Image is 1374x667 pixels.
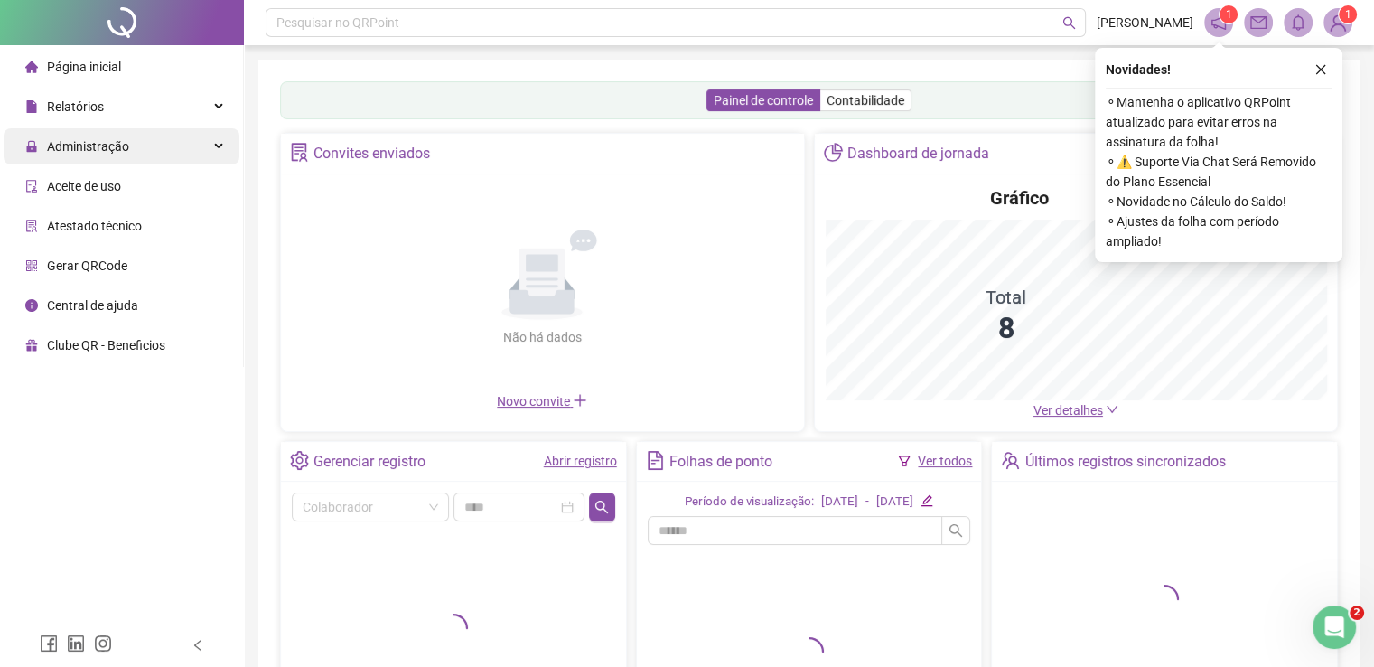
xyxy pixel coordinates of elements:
[94,634,112,653] span: instagram
[949,523,963,538] span: search
[47,258,127,273] span: Gerar QRCode
[1033,403,1118,418] a: Ver detalhes down
[821,493,858,512] div: [DATE]
[573,393,587,408] span: plus
[824,143,843,162] span: pie-chart
[1106,60,1171,80] span: Novidades !
[1350,606,1364,620] span: 2
[25,140,38,153] span: lock
[918,454,972,468] a: Ver todos
[313,446,425,477] div: Gerenciar registro
[685,493,814,512] div: Período de visualização:
[1106,192,1332,211] span: ⚬ Novidade no Cálculo do Saldo!
[1290,14,1306,31] span: bell
[290,143,309,162] span: solution
[459,327,625,347] div: Não há dados
[47,99,104,114] span: Relatórios
[594,500,609,514] span: search
[898,455,911,467] span: filter
[544,454,617,468] a: Abrir registro
[669,446,772,477] div: Folhas de ponto
[1097,13,1193,33] span: [PERSON_NAME]
[25,180,38,193] span: audit
[435,609,472,647] span: loading
[47,179,121,193] span: Aceite de uso
[47,298,138,313] span: Central de ajuda
[876,493,913,512] div: [DATE]
[1145,580,1183,618] span: loading
[1345,8,1351,21] span: 1
[25,339,38,352] span: gift
[25,220,38,232] span: solution
[67,634,85,653] span: linkedin
[290,451,309,470] span: setting
[1106,92,1332,152] span: ⚬ Mantenha o aplicativo QRPoint atualizado para evitar erros na assinatura da folha!
[47,60,121,74] span: Página inicial
[1025,446,1226,477] div: Últimos registros sincronizados
[25,100,38,113] span: file
[1106,211,1332,251] span: ⚬ Ajustes da folha com período ampliado!
[646,451,665,470] span: file-text
[192,639,204,652] span: left
[714,93,813,108] span: Painel de controle
[1314,63,1327,76] span: close
[1220,5,1238,23] sup: 1
[1226,8,1232,21] span: 1
[1313,606,1356,649] iframe: Intercom live chat
[1250,14,1267,31] span: mail
[25,61,38,73] span: home
[1106,152,1332,192] span: ⚬ ⚠️ Suporte Via Chat Será Removido do Plano Essencial
[1324,9,1351,36] img: 74411
[47,219,142,233] span: Atestado técnico
[25,259,38,272] span: qrcode
[1062,16,1076,30] span: search
[47,338,165,352] span: Clube QR - Beneficios
[847,138,989,169] div: Dashboard de jornada
[497,394,587,409] span: Novo convite
[313,138,430,169] div: Convites enviados
[47,139,129,154] span: Administração
[865,493,869,512] div: -
[827,93,904,108] span: Contabilidade
[1106,403,1118,416] span: down
[1033,403,1103,418] span: Ver detalhes
[990,185,1049,211] h4: Gráfico
[1339,5,1357,23] sup: Atualize o seu contato no menu Meus Dados
[40,634,58,653] span: facebook
[1210,14,1227,31] span: notification
[25,299,38,312] span: info-circle
[921,494,932,506] span: edit
[1001,451,1020,470] span: team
